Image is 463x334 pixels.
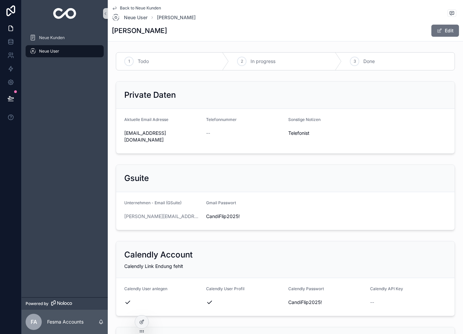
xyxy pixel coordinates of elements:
span: Back to Neue Kunden [120,5,161,11]
span: -- [370,299,374,306]
img: App logo [53,8,76,19]
h2: Private Daten [124,90,176,100]
span: CandiFlip2025! [206,213,283,220]
span: Calendly User Profil [206,286,244,291]
span: 2 [241,59,243,64]
div: scrollable content [22,27,108,66]
span: Done [363,58,375,65]
a: Powered by [22,297,108,310]
h2: Calendly Account [124,249,193,260]
span: CandiFlip2025! [288,299,365,306]
h2: Gsuite [124,173,149,184]
span: Calendly Link Endung fehlt [124,263,183,269]
a: Back to Neue Kunden [112,5,161,11]
span: Todo [138,58,149,65]
button: Edit [431,25,459,37]
span: 3 [354,59,356,64]
a: Neue Kunden [26,32,104,44]
span: Neue User [124,14,147,21]
span: [EMAIL_ADDRESS][DOMAIN_NAME] [124,130,201,143]
span: Calendly API Key [370,286,403,291]
span: Calendly Passwort [288,286,324,291]
span: -- [206,130,210,136]
a: [PERSON_NAME] [157,14,196,21]
span: 1 [128,59,130,64]
a: [PERSON_NAME][EMAIL_ADDRESS][DOMAIN_NAME] [124,213,201,220]
span: Gmail Passwort [206,200,236,205]
a: Neue User [112,13,147,22]
span: Powered by [26,301,48,306]
h1: [PERSON_NAME] [112,26,167,35]
a: Neue User [26,45,104,57]
span: Calendly User anlegen [124,286,167,291]
span: Neue User [39,49,59,54]
span: Telefonnummer [206,117,237,122]
span: Neue Kunden [39,35,65,40]
span: Sonstige Notizen [288,117,321,122]
span: Aktuelle Email Adresse [124,117,168,122]
p: Fesma Accounts [47,318,84,325]
span: Unternehmen - Email (GSuite) [124,200,181,205]
span: In progress [251,58,275,65]
span: FA [31,318,37,326]
span: Telefonist [288,130,365,136]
